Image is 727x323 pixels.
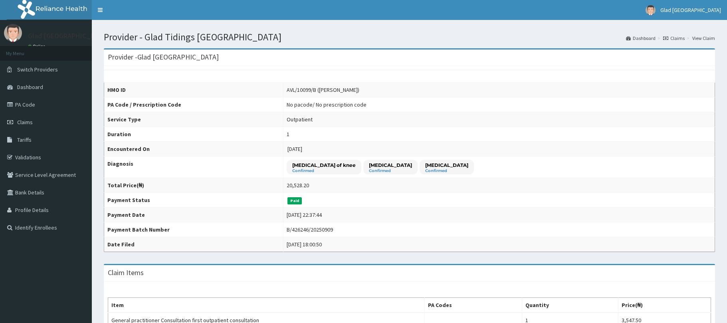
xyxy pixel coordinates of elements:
[104,222,283,237] th: Payment Batch Number
[292,169,356,173] small: Confirmed
[287,226,333,234] div: B/426246/20250909
[28,44,47,49] a: Online
[618,298,711,313] th: Price(₦)
[626,35,656,42] a: Dashboard
[660,6,721,14] span: Glad [GEOGRAPHIC_DATA]
[287,211,322,219] div: [DATE] 22:37:44
[692,35,715,42] a: View Claim
[17,136,32,143] span: Tariffs
[369,162,412,168] p: [MEDICAL_DATA]
[17,119,33,126] span: Claims
[425,169,468,173] small: Confirmed
[104,142,283,157] th: Encountered On
[108,298,425,313] th: Item
[104,193,283,208] th: Payment Status
[108,269,144,276] h3: Claim Items
[17,83,43,91] span: Dashboard
[108,54,219,61] h3: Provider - Glad [GEOGRAPHIC_DATA]
[104,237,283,252] th: Date Filed
[4,24,22,42] img: User Image
[292,162,356,168] p: [MEDICAL_DATA] of knee
[287,145,302,153] span: [DATE]
[28,32,109,40] p: Glad [GEOGRAPHIC_DATA]
[104,157,283,178] th: Diagnosis
[287,86,359,94] div: AVL/10099/B ([PERSON_NAME])
[104,97,283,112] th: PA Code / Prescription Code
[104,32,715,42] h1: Provider - Glad Tidings [GEOGRAPHIC_DATA]
[287,101,366,109] div: No pacode / No prescription code
[287,197,302,204] span: Paid
[287,181,309,189] div: 20,528.20
[646,5,656,15] img: User Image
[522,298,618,313] th: Quantity
[425,162,468,168] p: [MEDICAL_DATA]
[104,127,283,142] th: Duration
[287,130,289,138] div: 1
[287,240,322,248] div: [DATE] 18:00:50
[104,83,283,97] th: HMO ID
[17,66,58,73] span: Switch Providers
[287,115,313,123] div: Outpatient
[104,208,283,222] th: Payment Date
[369,169,412,173] small: Confirmed
[425,298,522,313] th: PA Codes
[104,112,283,127] th: Service Type
[663,35,685,42] a: Claims
[104,178,283,193] th: Total Price(₦)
